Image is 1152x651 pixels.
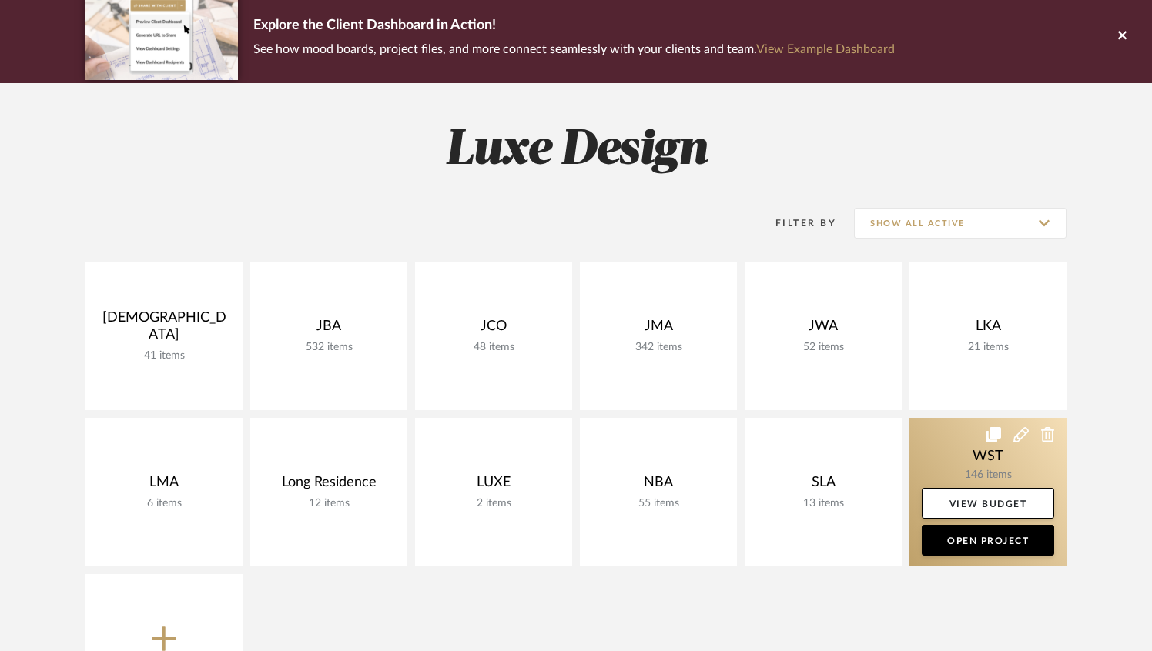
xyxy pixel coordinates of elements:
[922,341,1054,354] div: 21 items
[98,349,230,362] div: 41 items
[592,318,725,341] div: JMA
[263,474,395,497] div: Long Residence
[427,318,560,341] div: JCO
[757,341,889,354] div: 52 items
[757,474,889,497] div: SLA
[253,14,895,38] p: Explore the Client Dashboard in Action!
[98,497,230,510] div: 6 items
[592,497,725,510] div: 55 items
[922,525,1054,556] a: Open Project
[592,341,725,354] div: 342 items
[253,38,895,60] p: See how mood boards, project files, and more connect seamlessly with your clients and team.
[263,341,395,354] div: 532 items
[98,309,230,349] div: [DEMOGRAPHIC_DATA]
[757,497,889,510] div: 13 items
[427,341,560,354] div: 48 items
[922,318,1054,341] div: LKA
[22,122,1130,179] h2: Luxe Design
[756,43,895,55] a: View Example Dashboard
[263,318,395,341] div: JBA
[755,215,836,231] div: Filter By
[922,488,1054,519] a: View Budget
[592,474,725,497] div: NBA
[427,474,560,497] div: LUXE
[98,474,230,497] div: LMA
[427,497,560,510] div: 2 items
[757,318,889,341] div: JWA
[263,497,395,510] div: 12 items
